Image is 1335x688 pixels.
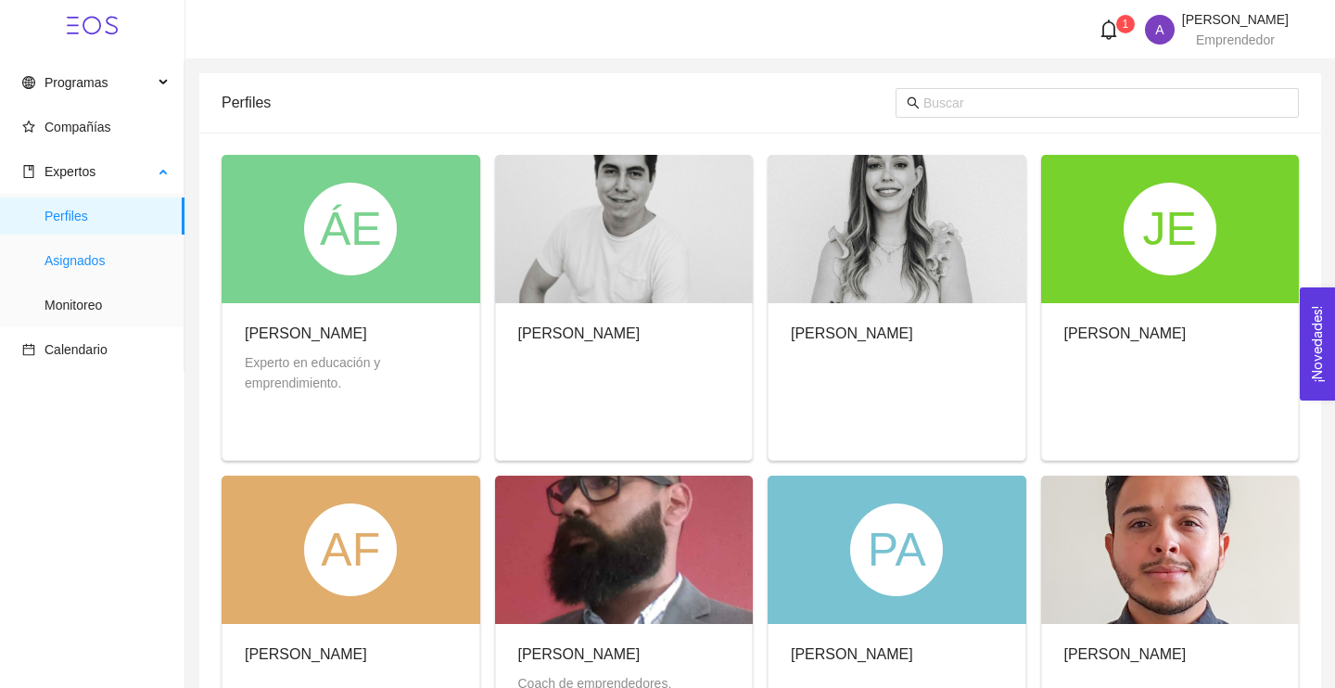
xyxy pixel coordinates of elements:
[22,343,35,356] span: calendar
[44,75,108,90] span: Programas
[245,643,367,666] div: [PERSON_NAME]
[44,242,170,279] span: Asignados
[44,342,108,357] span: Calendario
[44,197,170,235] span: Perfiles
[1196,32,1275,47] span: Emprendedor
[44,120,111,134] span: Compañías
[1124,183,1216,275] div: JE
[907,96,920,109] span: search
[1099,19,1119,40] span: bell
[22,76,35,89] span: global
[304,503,397,596] div: AF
[518,322,641,345] div: [PERSON_NAME]
[304,183,397,275] div: ÁE
[22,165,35,178] span: book
[44,164,95,179] span: Expertos
[1182,12,1289,27] span: [PERSON_NAME]
[44,287,170,324] span: Monitoreo
[1300,287,1335,401] button: Open Feedback Widget
[245,322,457,345] div: [PERSON_NAME]
[1116,15,1135,33] sup: 1
[222,76,896,129] div: Perfiles
[518,643,731,666] div: [PERSON_NAME]
[1064,322,1187,345] div: [PERSON_NAME]
[1123,18,1129,31] span: 1
[923,93,1288,113] input: Buscar
[791,643,913,666] div: [PERSON_NAME]
[850,503,943,596] div: PA
[791,322,913,345] div: [PERSON_NAME]
[1064,643,1187,666] div: [PERSON_NAME]
[1155,15,1163,45] span: A
[22,121,35,134] span: star
[245,352,457,393] div: Experto en educación y emprendimiento.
